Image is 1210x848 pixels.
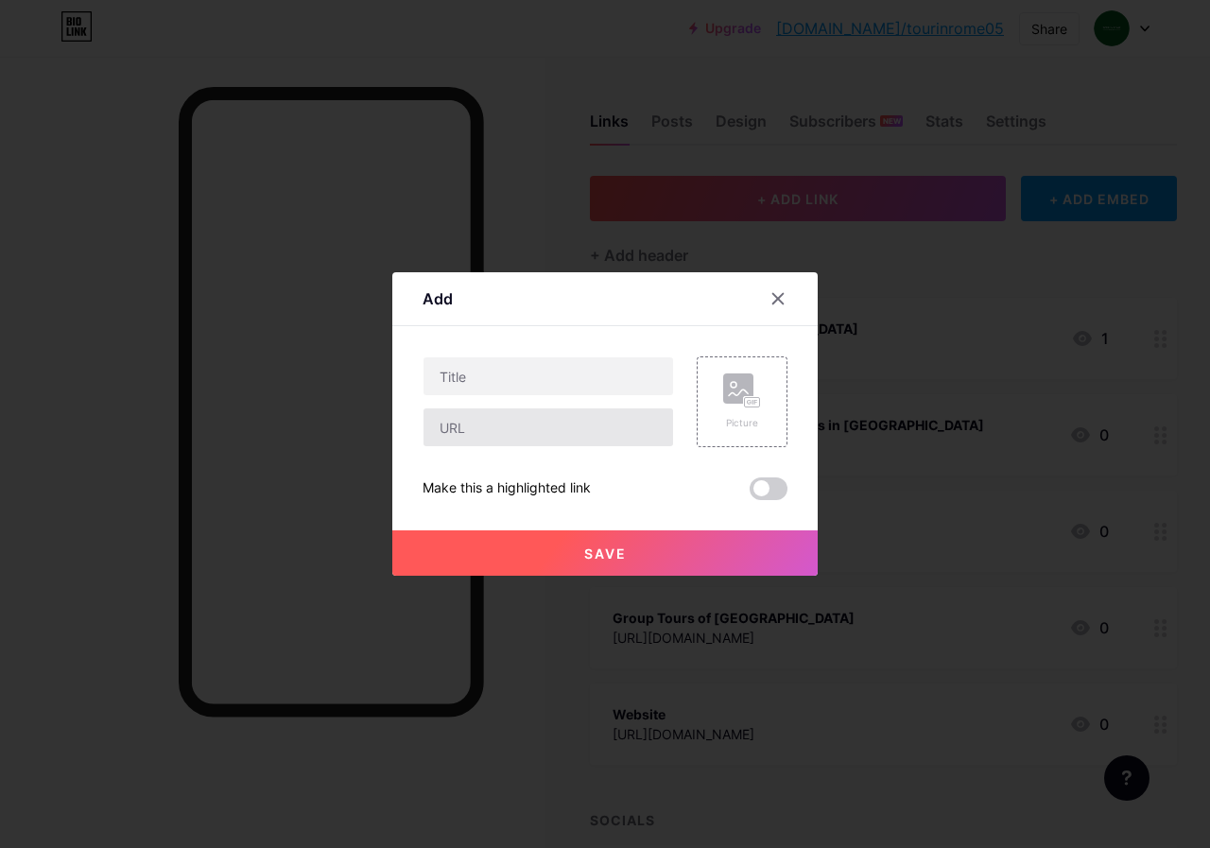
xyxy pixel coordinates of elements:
[723,416,761,430] div: Picture
[423,357,673,395] input: Title
[423,408,673,446] input: URL
[423,477,591,500] div: Make this a highlighted link
[392,530,818,576] button: Save
[584,545,627,562] span: Save
[423,287,453,310] div: Add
